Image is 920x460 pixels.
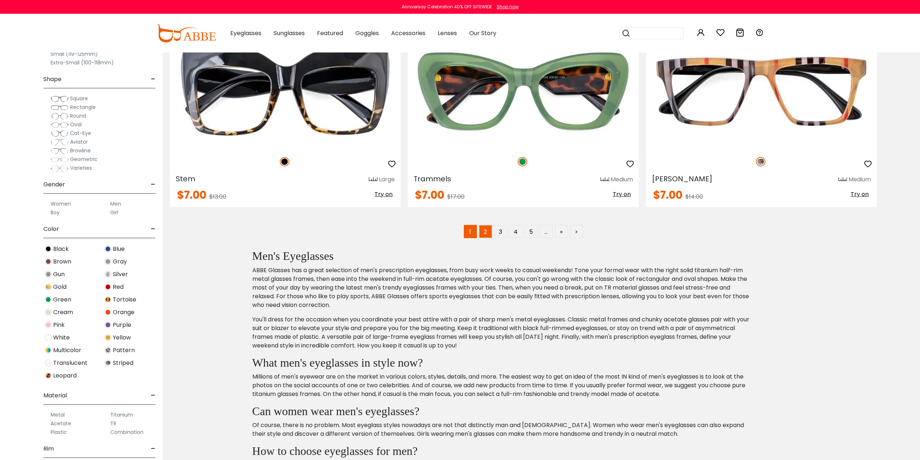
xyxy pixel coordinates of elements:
label: Women [51,199,71,208]
span: Stem [176,174,195,184]
a: Black Stem - Plastic ,Universal Bridge Fit [170,34,401,149]
span: Green [53,295,71,304]
span: Trammels [414,174,451,184]
span: Accessories [391,29,425,37]
span: $7.00 [177,187,206,203]
a: 3 [494,225,507,238]
img: size ruler [369,177,377,182]
div: Anniversay Celebration 40% OFF SITEWIDE [402,4,492,10]
img: Browline.png [51,147,69,155]
img: Silver [104,271,111,278]
span: - [151,440,155,457]
button: Try on [848,190,871,199]
span: Cat-Eye [70,130,91,137]
img: Gun [45,271,52,278]
img: Striped Bason - Acetate ,Universal Bridge Fit [646,34,877,149]
img: Pattern [104,347,111,354]
label: Men [110,199,121,208]
a: 5 [525,225,538,238]
div: Medium [848,175,871,184]
span: Orange [113,308,134,317]
img: Cat-Eye.png [51,130,69,137]
span: - [151,387,155,404]
img: Black [45,245,52,252]
span: Sunglasses [274,29,305,37]
span: Goggles [355,29,379,37]
div: Medium [611,175,633,184]
button: Try on [372,190,395,199]
span: Featured [317,29,343,37]
img: Green Trammels - Acetate ,Universal Bridge Fit [408,34,638,149]
span: Lenses [438,29,457,37]
span: $7.00 [415,187,444,203]
span: Silver [113,270,128,279]
a: Shop now [493,4,519,10]
span: Red [113,283,124,291]
a: 2 [479,225,492,238]
span: $7.00 [653,187,682,203]
span: Gun [53,270,65,279]
img: size ruler [838,177,847,182]
img: Striped [756,157,765,166]
label: TR [110,419,116,428]
img: Orange [104,309,111,316]
span: Aviator [70,138,88,145]
span: Material [43,387,67,404]
span: Eyeglasses [230,29,261,37]
img: Cream [45,309,52,316]
img: Tortoise [104,296,111,303]
img: Purple [104,321,111,328]
label: Combination [110,428,144,436]
img: Green [45,296,52,303]
h2: What men's eyeglasses in style now? [252,356,751,370]
span: Pink [53,321,65,329]
img: Gold [45,283,52,290]
span: Brown [53,257,71,266]
a: 4 [509,225,522,238]
img: Striped [104,359,111,366]
span: Square [70,95,88,102]
span: Blue [113,245,125,253]
span: Translucent [53,359,87,367]
span: Gold [53,283,67,291]
span: $13.00 [209,193,226,201]
img: White [45,334,52,341]
span: Geometric [70,156,98,163]
img: Black [280,157,289,166]
span: Striped [113,359,133,367]
h2: Can women wear men's eyeglasses? [252,404,751,418]
span: Tortoise [113,295,136,304]
span: Gender [43,176,65,193]
span: Rim [43,440,54,457]
p: Of course, there is no problem. Most eyeglass styles nowadays are not that distinctly man and [DE... [252,421,751,438]
span: Varieties [70,164,92,172]
span: Black [53,245,69,253]
span: Cream [53,308,73,317]
button: Try on [611,190,633,199]
span: Color [43,220,59,238]
span: Try on [375,190,393,198]
img: Oval.png [51,121,69,128]
span: Shape [43,71,61,88]
label: Small (119-125mm) [51,50,98,58]
span: Round [70,112,86,119]
h2: Men's Eyeglasses [252,249,751,263]
span: Try on [851,190,869,198]
span: … [540,225,553,238]
span: - [151,176,155,193]
img: Brown [45,258,52,265]
a: » [555,225,568,238]
img: Red [104,283,111,290]
img: Translucent [45,359,52,366]
span: Purple [113,321,131,329]
span: Gray [113,257,127,266]
span: [PERSON_NAME] [652,174,713,184]
img: Rectangle.png [51,104,69,111]
label: Metal [51,410,65,419]
span: $17.00 [447,193,465,201]
img: Multicolor [45,347,52,354]
h2: How to choose eyeglasses for men? [252,444,751,458]
span: Browline [70,147,91,154]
